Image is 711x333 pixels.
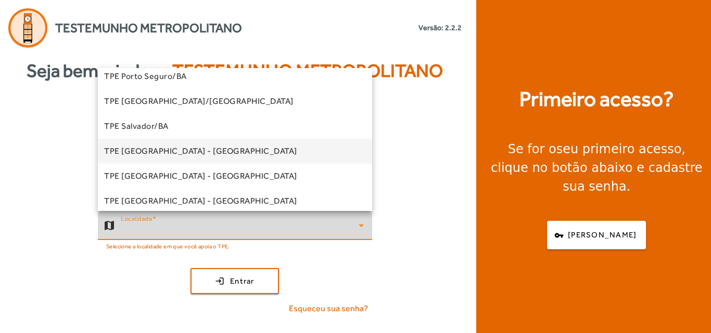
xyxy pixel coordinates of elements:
span: TPE [GEOGRAPHIC_DATA] - [GEOGRAPHIC_DATA] [104,170,297,182]
span: TPE [GEOGRAPHIC_DATA] - [GEOGRAPHIC_DATA] [104,145,297,157]
span: TPE [GEOGRAPHIC_DATA]/[GEOGRAPHIC_DATA] [104,95,294,108]
span: TPE Porto Seguro/BA [104,70,187,83]
span: TPE [GEOGRAPHIC_DATA] - [GEOGRAPHIC_DATA] [104,195,297,207]
span: TPE Salvador/BA [104,120,169,132]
